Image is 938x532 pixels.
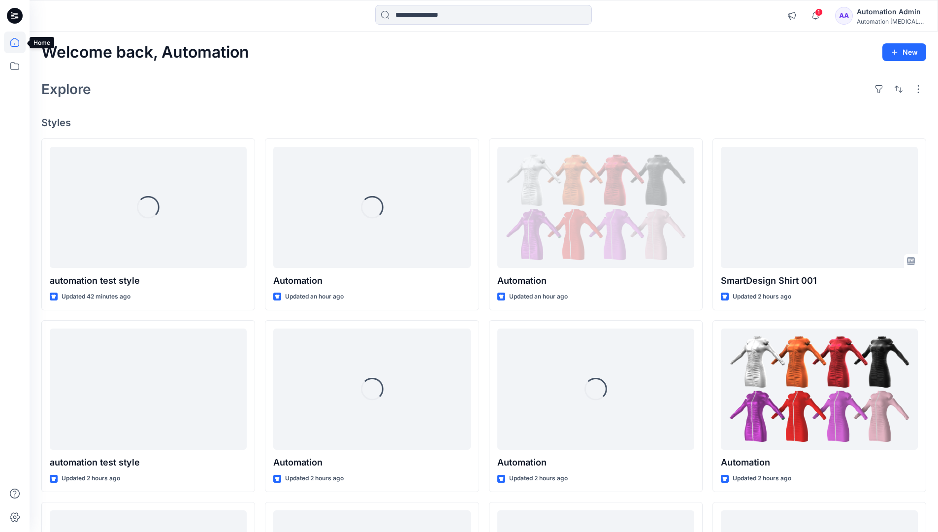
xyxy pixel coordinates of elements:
p: Updated an hour ago [509,292,568,302]
p: Automation [273,274,470,288]
p: SmartDesign Shirt 001 [721,274,918,288]
h2: Welcome back, Automation [41,43,249,62]
p: Updated 2 hours ago [285,473,344,484]
p: automation test style [50,274,247,288]
div: Automation [MEDICAL_DATA]... [857,18,926,25]
div: AA [835,7,853,25]
p: Updated 2 hours ago [62,473,120,484]
p: Automation [721,456,918,469]
p: Updated 2 hours ago [733,473,791,484]
p: Automation [497,456,694,469]
h4: Styles [41,117,926,129]
p: Updated an hour ago [285,292,344,302]
p: Automation [497,274,694,288]
p: Automation [273,456,470,469]
p: Updated 2 hours ago [509,473,568,484]
p: Updated 2 hours ago [733,292,791,302]
a: Automation [497,147,694,268]
p: Updated 42 minutes ago [62,292,130,302]
a: Automation [721,329,918,450]
h2: Explore [41,81,91,97]
div: Automation Admin [857,6,926,18]
button: New [882,43,926,61]
span: 1 [815,8,823,16]
p: automation test style [50,456,247,469]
